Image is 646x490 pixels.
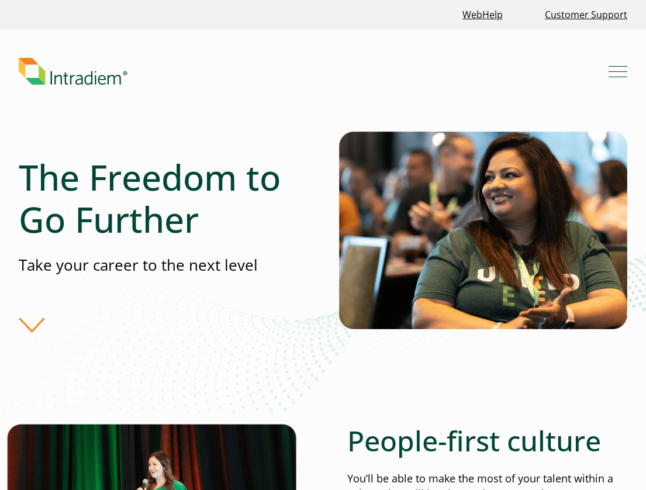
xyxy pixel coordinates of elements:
p: Take your career to the next level [19,254,315,276]
img: Intradiem [19,58,127,85]
a: Link opens in a new window [458,2,507,27]
a: Link to homepage of Intradiem [19,58,609,85]
h2: People-first culture [347,424,628,458]
h1: The Freedom to Go Further [19,156,315,240]
a: Customer Support [540,2,632,27]
button: Mobile Navigation Button [609,62,627,81]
